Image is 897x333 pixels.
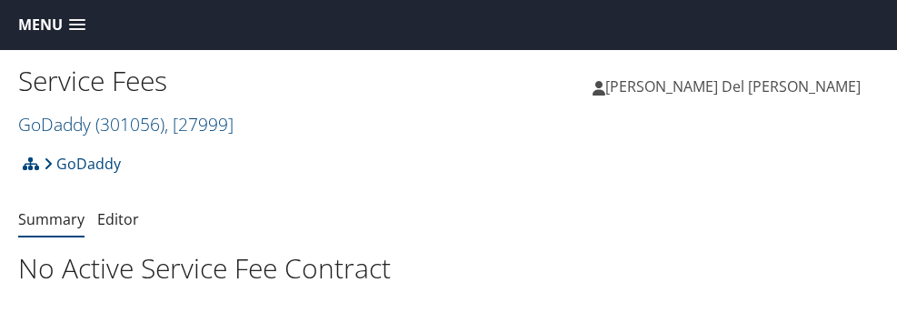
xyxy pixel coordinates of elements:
a: GoDaddy [44,146,121,182]
span: [PERSON_NAME] Del [PERSON_NAME] [605,76,861,96]
a: [PERSON_NAME] Del [PERSON_NAME] [593,59,879,114]
span: , [ 27999 ] [164,112,234,136]
h1: Service Fees [18,62,449,100]
a: Editor [97,209,139,229]
a: Menu [9,10,95,40]
h1: No Active Service Fee Contract [18,249,879,288]
a: GoDaddy [18,112,234,136]
span: Menu [18,16,63,34]
a: Summary [18,209,85,229]
span: ( 301056 ) [95,112,164,136]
